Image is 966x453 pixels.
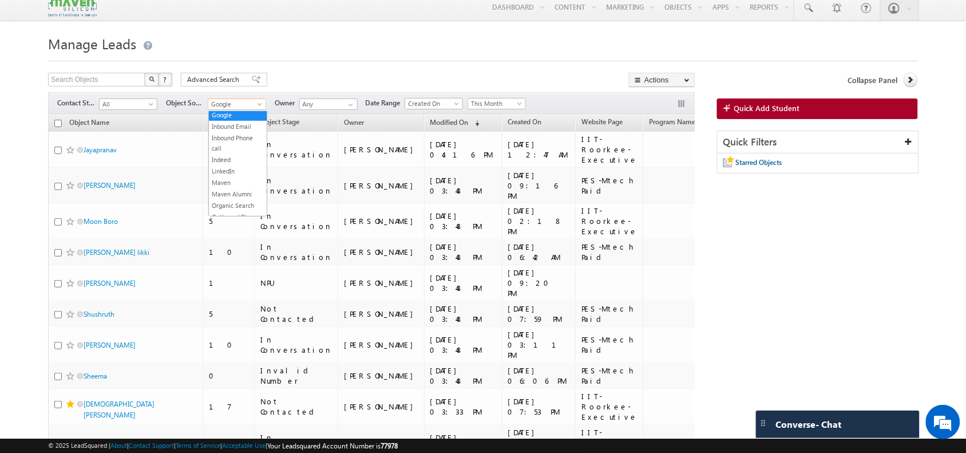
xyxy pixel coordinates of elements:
a: Google [209,110,267,120]
a: [DEMOGRAPHIC_DATA][PERSON_NAME] [84,400,155,419]
span: Contact Stage [57,98,99,108]
a: [PERSON_NAME] likki [84,248,149,257]
div: 5 [209,216,249,226]
a: Modified On (sorted descending) [425,116,485,131]
div: Quick Filters [718,131,919,153]
div: [DATE] 03:48 PM [430,304,497,324]
input: Type to Search [299,99,358,110]
div: Not Contacted [260,304,332,324]
img: Search [149,76,155,82]
div: [DATE] 07:53 PM [508,396,571,417]
span: This Month [468,99,522,109]
div: In Conversation [260,242,332,262]
div: 10 [209,340,249,350]
div: [DATE] 02:18 PM [508,206,571,237]
div: [DATE] 03:48 PM [430,242,497,262]
a: Maven [209,178,267,188]
span: Google [208,99,263,109]
a: Object Stage [255,116,305,131]
div: [DATE] 03:48 PM [430,211,497,231]
a: Moon Boro [84,217,118,226]
span: Owner [344,118,364,127]
div: PES-Mtech Paid [581,242,638,262]
a: [PERSON_NAME] [84,341,136,349]
a: Program Name [643,116,701,131]
a: Inbound Phone call [209,133,267,153]
div: PES-Mtech Paid [581,334,638,355]
div: 0 [209,371,249,381]
button: Actions [629,73,695,87]
a: [PERSON_NAME] [84,279,136,287]
div: In Conversation [260,175,332,196]
div: [PERSON_NAME] [344,216,419,226]
a: All [99,99,157,110]
div: IIT-Roorkee-Executive [581,391,638,422]
div: [DATE] 09:16 PM [508,170,571,201]
div: [DATE] 03:25 PM [430,432,497,453]
div: [PERSON_NAME] [344,180,419,191]
div: Invalid Number [260,365,332,386]
div: [PERSON_NAME] [344,340,419,350]
div: 1 [209,278,249,288]
div: [DATE] 03:48 PM [430,334,497,355]
span: Converse - Chat [776,419,842,430]
a: This Month [468,98,526,109]
img: carter-drag [759,419,768,428]
div: In Conversation [260,334,332,355]
em: Start Chat [156,353,208,368]
div: PES-Mtech Paid [581,304,638,324]
span: Collapse Panel [848,75,898,85]
span: ? [163,74,168,84]
div: PES-Mtech Paid [581,175,638,196]
a: Contact Support [129,442,174,449]
div: [DATE] 09:20 PM [508,267,571,298]
a: Object Score [203,116,254,131]
span: 77978 [381,442,398,450]
span: Website Page [581,117,623,126]
a: Shushruth [84,310,114,318]
span: Advanced Search [187,74,243,85]
div: [PERSON_NAME] [344,144,419,155]
div: 17 [209,401,249,412]
div: [DATE] 12:47 AM [508,139,571,160]
div: [PERSON_NAME] [344,247,419,257]
span: Manage Leads [48,34,136,53]
a: Google [208,99,266,110]
div: [DATE] 03:48 PM [430,273,497,293]
div: [PERSON_NAME] [344,438,419,448]
span: Object Source [166,98,208,108]
span: Starred Objects [736,158,782,167]
a: Acceptable Use [222,442,266,449]
div: [DATE] 07:59 PM [508,304,571,324]
a: Show All Items [342,99,357,111]
div: [PERSON_NAME] [344,401,419,412]
div: [DATE] 03:11 PM [508,329,571,360]
span: Your Leadsquared Account Number is [267,442,398,450]
div: [DATE] 06:42 AM [508,242,571,262]
button: ? [159,73,172,86]
div: In Conversation [260,211,332,231]
a: [PERSON_NAME] [84,181,136,190]
a: Maven Alumni [209,189,267,199]
div: [DATE] 04:16 PM [430,139,497,160]
a: Organic Search [209,200,267,211]
a: Website Page [576,116,628,131]
span: Program Name [649,117,695,126]
div: [PERSON_NAME] [344,371,419,381]
input: Check all records [54,120,62,127]
a: Created On [502,116,548,131]
span: © 2025 LeadSquared | | | | | [48,440,398,451]
a: Created On [405,98,463,109]
div: 10 [209,247,249,257]
a: Object Name [64,116,115,131]
div: [DATE] 06:06 PM [508,365,571,386]
a: LinkedIn [209,166,267,176]
div: [PERSON_NAME] [344,278,419,288]
div: PES-Mtech Paid [581,365,638,386]
div: [PERSON_NAME] [344,309,419,319]
div: NPU [260,278,332,288]
a: Quick Add Student [717,99,918,119]
div: Chat with us now [60,60,192,75]
div: [DATE] 03:33 PM [430,396,497,417]
ul: Google [208,111,267,216]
